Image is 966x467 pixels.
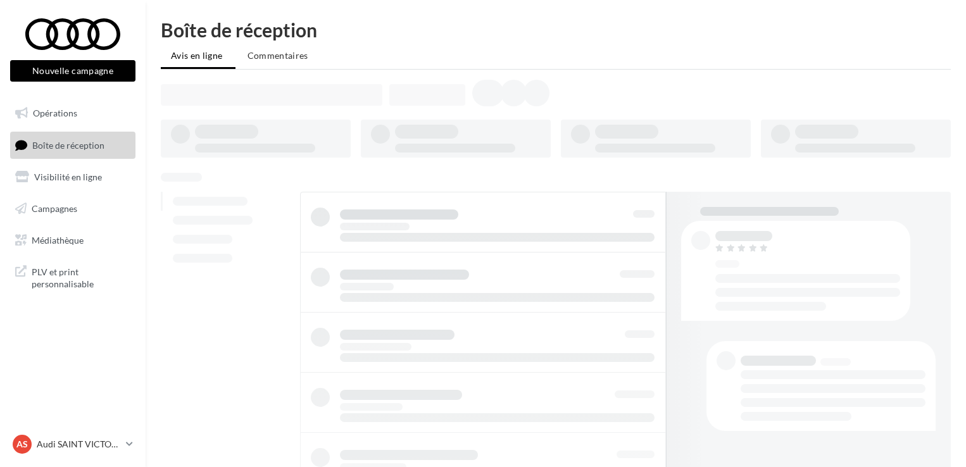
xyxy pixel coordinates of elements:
[10,60,135,82] button: Nouvelle campagne
[8,227,138,254] a: Médiathèque
[34,171,102,182] span: Visibilité en ligne
[8,100,138,127] a: Opérations
[248,50,308,61] span: Commentaires
[16,438,28,451] span: AS
[10,432,135,456] a: AS Audi SAINT VICTORET
[32,139,104,150] span: Boîte de réception
[32,234,84,245] span: Médiathèque
[8,196,138,222] a: Campagnes
[32,203,77,214] span: Campagnes
[32,263,130,290] span: PLV et print personnalisable
[37,438,121,451] p: Audi SAINT VICTORET
[33,108,77,118] span: Opérations
[161,20,951,39] div: Boîte de réception
[8,132,138,159] a: Boîte de réception
[8,258,138,296] a: PLV et print personnalisable
[8,164,138,190] a: Visibilité en ligne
